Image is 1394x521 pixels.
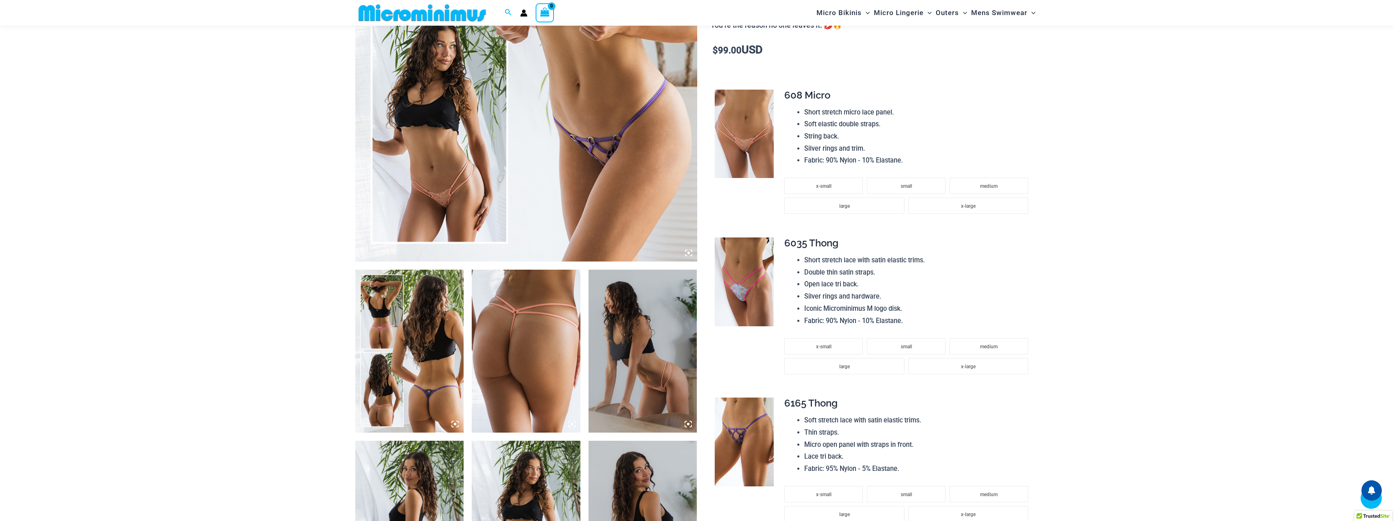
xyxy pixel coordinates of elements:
[804,143,1032,155] li: Silver rings and trim.
[867,338,945,354] li: small
[839,364,850,369] span: large
[804,278,1032,290] li: Open lace tri back.
[874,2,923,23] span: Micro Lingerie
[862,2,870,23] span: Menu Toggle
[784,358,904,374] li: large
[901,344,912,350] span: small
[505,8,512,18] a: Search icon link
[472,270,580,433] img: Sip Bellini 608 Micro Thong
[804,154,1032,167] li: Fabric: 90% Nylon - 10% Elastane.
[804,130,1032,143] li: String back.
[908,358,1028,374] li: x-large
[804,451,1032,463] li: Lace tri back.
[536,3,554,22] a: View Shopping Cart, empty
[804,254,1032,266] li: Short stretch lace with satin elastic trims.
[804,426,1032,439] li: Thin straps.
[971,2,1027,23] span: Mens Swimwear
[923,2,932,23] span: Menu Toggle
[816,492,832,497] span: x-small
[804,414,1032,426] li: Soft stretch lace with satin elastic trims.
[804,106,1032,119] li: Short stretch micro lace panel.
[816,183,832,189] span: x-small
[784,89,830,101] span: 608 Micro
[784,178,863,194] li: x-small
[950,486,1028,502] li: medium
[715,237,774,326] img: Savour Cotton Candy 6035 Thong
[980,492,998,497] span: medium
[959,2,967,23] span: Menu Toggle
[901,183,912,189] span: small
[934,2,969,23] a: OutersMenu ToggleMenu Toggle
[901,492,912,497] span: small
[804,118,1032,130] li: Soft elastic double straps.
[355,270,464,433] img: Collection Pack b (5)
[804,315,1032,327] li: Fabric: 90% Nylon - 10% Elastane.
[816,2,862,23] span: Micro Bikinis
[804,303,1032,315] li: Iconic Microminimus M logo disk.
[872,2,934,23] a: Micro LingerieMenu ToggleMenu Toggle
[961,203,976,209] span: x-large
[1027,2,1035,23] span: Menu Toggle
[980,183,998,189] span: medium
[950,338,1028,354] li: medium
[711,44,1039,57] p: USD
[839,512,850,517] span: large
[804,290,1032,303] li: Silver rings and hardware.
[936,2,959,23] span: Outers
[867,178,945,194] li: small
[520,9,527,17] a: Account icon link
[784,338,863,354] li: x-small
[839,203,850,209] span: large
[784,237,838,249] span: 6035 Thong
[804,439,1032,451] li: Micro open panel with straps in front.
[961,364,976,369] span: x-large
[713,45,742,55] bdi: 99.00
[804,463,1032,475] li: Fabric: 95% Nylon - 5% Elastane.
[589,270,697,433] img: Sip Bellini 608 Micro Thong
[784,198,904,214] li: large
[867,486,945,502] li: small
[816,344,832,350] span: x-small
[969,2,1037,23] a: Mens SwimwearMenu ToggleMenu Toggle
[980,344,998,350] span: medium
[961,512,976,517] span: x-large
[813,1,1039,24] nav: Site Navigation
[950,178,1028,194] li: medium
[804,266,1032,279] li: Double thin satin straps.
[784,486,863,502] li: x-small
[715,398,774,486] img: Slay Lavender Martini 6165 Thong
[908,198,1028,214] li: x-large
[715,90,774,178] img: Sip Bellini 608 Micro Thong
[713,45,718,55] span: $
[814,2,872,23] a: Micro BikinisMenu ToggleMenu Toggle
[355,4,489,22] img: MM SHOP LOGO FLAT
[784,397,838,409] span: 6165 Thong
